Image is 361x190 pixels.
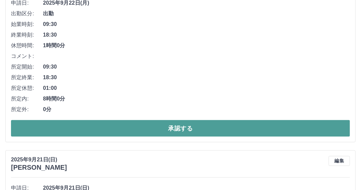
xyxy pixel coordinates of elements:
span: 所定休憩: [11,84,43,92]
span: 1時間0分 [43,42,350,50]
span: 出勤 [43,10,350,18]
button: 編集 [329,156,350,166]
span: 始業時刻: [11,20,43,28]
span: 18:30 [43,31,350,39]
span: 所定終業: [11,74,43,82]
span: 所定開始: [11,63,43,71]
span: 09:30 [43,63,350,71]
span: 09:30 [43,20,350,28]
span: 01:00 [43,84,350,92]
span: 所定内: [11,95,43,103]
span: 所定外: [11,105,43,113]
span: 8時間0分 [43,95,350,103]
h3: [PERSON_NAME] [11,164,67,172]
button: 承認する [11,120,350,137]
span: コメント: [11,52,43,60]
span: 休憩時間: [11,42,43,50]
span: 出勤区分: [11,10,43,18]
p: 2025年9月21日(日) [11,156,67,164]
span: 終業時刻: [11,31,43,39]
span: 18:30 [43,74,350,82]
span: 0分 [43,105,350,113]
